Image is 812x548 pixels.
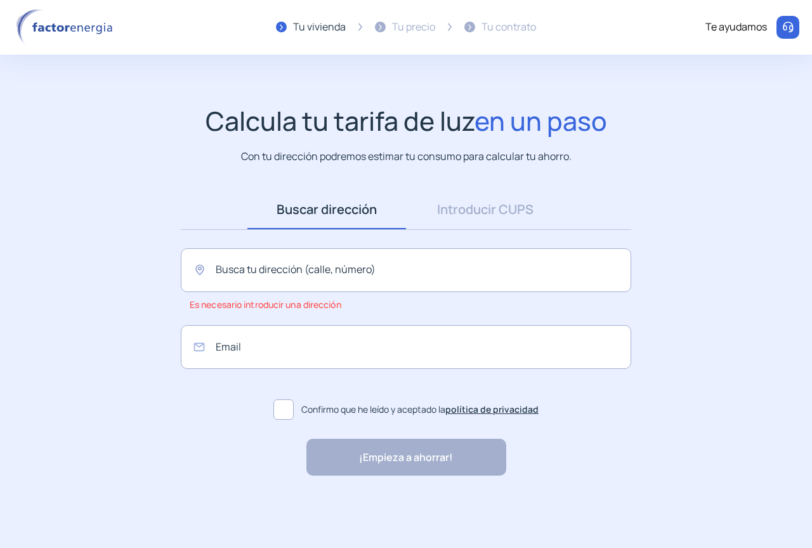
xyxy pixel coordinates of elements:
div: Tu precio [392,19,435,36]
span: Es necesario introducir una dirección [190,292,341,317]
div: Te ayudamos [705,19,767,36]
img: logo factor [13,9,121,46]
a: Buscar dirección [247,190,406,229]
p: Con tu dirección podremos estimar tu consumo para calcular tu ahorro. [241,149,572,164]
span: en un paso [475,103,607,138]
div: Tu contrato [481,19,536,36]
h1: Calcula tu tarifa de luz [206,105,607,137]
div: Tu vivienda [293,19,346,36]
a: política de privacidad [445,403,539,415]
a: Introducir CUPS [406,190,565,229]
img: llamar [782,21,794,34]
span: Confirmo que he leído y aceptado la [301,403,539,417]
